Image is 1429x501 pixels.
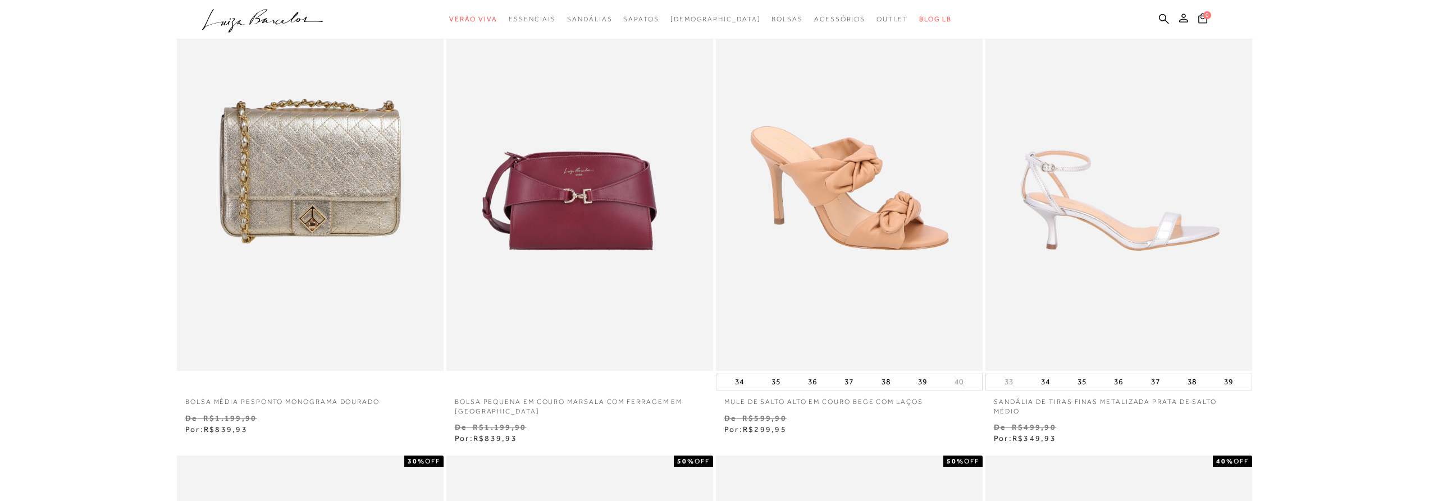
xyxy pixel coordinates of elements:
[509,15,556,23] span: Essenciais
[985,390,1252,416] a: SANDÁLIA DE TIRAS FINAS METALIZADA PRATA DE SALTO MÉDIO
[425,457,440,465] span: OFF
[446,390,713,416] a: BOLSA PEQUENA EM COURO MARSALA COM FERRAGEM EM [GEOGRAPHIC_DATA]
[185,425,248,434] span: Por:
[677,457,695,465] strong: 50%
[742,413,787,422] small: R$599,90
[449,9,497,30] a: categoryNavScreenReaderText
[878,374,894,390] button: 38
[177,390,444,407] a: Bolsa média pesponto monograma dourado
[203,413,257,422] small: R$1.199,90
[670,15,761,23] span: [DEMOGRAPHIC_DATA]
[814,9,865,30] a: categoryNavScreenReaderText
[1074,374,1090,390] button: 35
[724,425,787,434] span: Por:
[185,413,197,422] small: De
[1195,12,1211,27] button: 0
[994,422,1006,431] small: De
[876,15,908,23] span: Outlet
[670,9,761,30] a: noSubCategoriesText
[1012,434,1056,443] span: R$349,93
[1234,457,1249,465] span: OFF
[1148,374,1163,390] button: 37
[567,9,612,30] a: categoryNavScreenReaderText
[1001,376,1017,387] button: 33
[695,457,710,465] span: OFF
[994,434,1056,443] span: Por:
[449,15,497,23] span: Verão Viva
[623,9,659,30] a: categoryNavScreenReaderText
[1111,374,1126,390] button: 36
[567,15,612,23] span: Sandálias
[841,374,857,390] button: 37
[919,15,952,23] span: BLOG LB
[724,413,736,422] small: De
[951,376,967,387] button: 40
[473,434,517,443] span: R$839,93
[716,390,983,407] a: MULE DE SALTO ALTO EM COURO BEGE COM LAÇOS
[919,9,952,30] a: BLOG LB
[1221,374,1236,390] button: 39
[408,457,425,465] strong: 30%
[732,374,747,390] button: 34
[771,9,803,30] a: categoryNavScreenReaderText
[771,15,803,23] span: Bolsas
[1012,422,1056,431] small: R$499,90
[455,422,467,431] small: De
[1038,374,1053,390] button: 34
[1216,457,1234,465] strong: 40%
[947,457,964,465] strong: 50%
[623,15,659,23] span: Sapatos
[876,9,908,30] a: categoryNavScreenReaderText
[455,434,517,443] span: Por:
[473,422,526,431] small: R$1.199,90
[805,374,820,390] button: 36
[1203,11,1211,19] span: 0
[509,9,556,30] a: categoryNavScreenReaderText
[915,374,930,390] button: 39
[768,374,784,390] button: 35
[204,425,248,434] span: R$839,93
[743,425,787,434] span: R$299,95
[1184,374,1200,390] button: 38
[964,457,979,465] span: OFF
[814,15,865,23] span: Acessórios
